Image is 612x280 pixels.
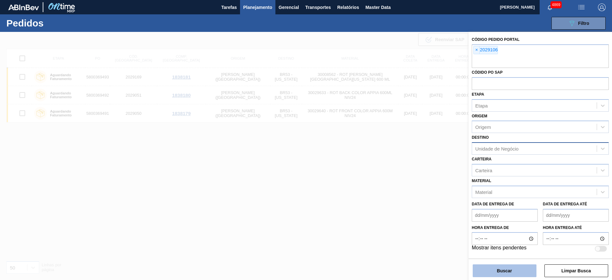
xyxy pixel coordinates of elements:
[472,70,503,75] label: Códido PO SAP
[598,4,606,11] img: Logout
[540,3,560,12] button: Notificações
[472,157,492,161] label: Carteira
[473,46,498,54] div: 2029106
[543,202,587,206] label: Data de Entrega até
[243,4,272,11] span: Planejamento
[475,146,519,151] div: Unidade de Negócio
[472,37,520,42] label: Código Pedido Portal
[8,4,39,10] img: TNhmsLtSVTkK8tSr43FrP2fwEKptu5GPRR3wAAAABJRU5ErkJggg==
[472,202,514,206] label: Data de Entrega de
[472,114,487,118] label: Origem
[279,4,299,11] span: Gerencial
[472,135,489,140] label: Destino
[543,209,609,222] input: dd/mm/yyyy
[550,1,562,8] span: 4869
[475,103,488,108] div: Etapa
[578,21,589,26] span: Filtro
[6,19,102,27] h1: Pedidos
[472,245,527,253] label: Mostrar itens pendentes
[472,179,491,183] label: Material
[475,167,492,173] div: Carteira
[472,92,484,97] label: Etapa
[475,189,492,195] div: Material
[474,46,480,54] span: ×
[365,4,390,11] span: Master Data
[472,223,538,232] label: Hora entrega de
[551,17,606,30] button: Filtro
[337,4,359,11] span: Relatórios
[305,4,331,11] span: Transportes
[472,209,538,222] input: dd/mm/yyyy
[221,4,237,11] span: Tarefas
[543,223,609,232] label: Hora entrega até
[475,124,491,130] div: Origem
[578,4,585,11] img: userActions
